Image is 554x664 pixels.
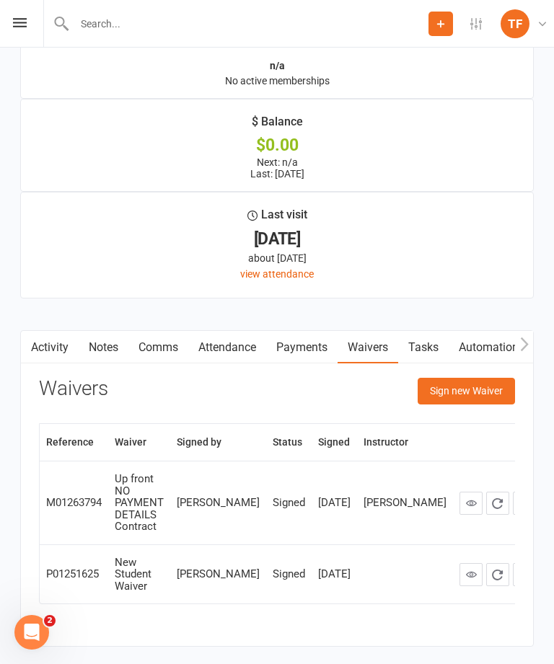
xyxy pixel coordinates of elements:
[14,615,49,650] iframe: Intercom live chat
[266,331,338,364] a: Payments
[240,268,314,280] a: view attendance
[188,331,266,364] a: Attendance
[273,497,305,509] div: Signed
[177,568,260,580] div: [PERSON_NAME]
[108,424,170,461] th: Waiver
[418,378,515,404] button: Sign new Waiver
[270,60,285,71] strong: n/a
[252,112,303,138] div: $ Balance
[34,231,520,247] div: [DATE]
[115,557,164,593] div: New Student Waiver
[398,331,449,364] a: Tasks
[170,424,266,461] th: Signed by
[177,497,260,509] div: [PERSON_NAME]
[449,331,535,364] a: Automations
[273,568,305,580] div: Signed
[21,331,79,364] a: Activity
[225,75,330,87] span: No active memberships
[357,424,453,461] th: Instructor
[364,497,447,509] div: [PERSON_NAME]
[70,14,428,34] input: Search...
[34,156,520,180] p: Next: n/a Last: [DATE]
[266,424,312,461] th: Status
[128,331,188,364] a: Comms
[46,497,102,509] div: M01263794
[34,138,520,153] div: $0.00
[318,568,351,580] div: [DATE]
[79,331,128,364] a: Notes
[247,205,307,231] div: Last visit
[115,473,164,533] div: Up front NO PAYMENT DETAILS Contract
[34,250,520,266] div: about [DATE]
[318,497,351,509] div: [DATE]
[46,568,102,580] div: P01251625
[501,9,529,38] div: TF
[40,424,108,461] th: Reference
[39,378,108,400] h3: Waivers
[338,331,398,364] a: Waivers
[44,615,56,627] span: 2
[312,424,357,461] th: Signed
